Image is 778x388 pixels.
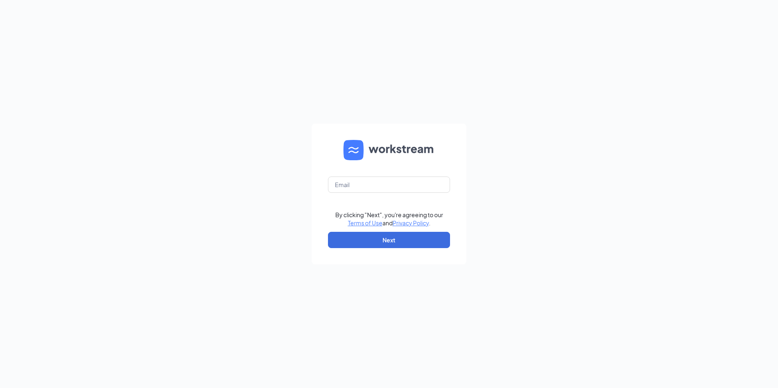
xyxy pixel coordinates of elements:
input: Email [328,177,450,193]
img: WS logo and Workstream text [343,140,435,160]
a: Terms of Use [348,219,382,227]
div: By clicking "Next", you're agreeing to our and . [335,211,443,227]
button: Next [328,232,450,248]
a: Privacy Policy [393,219,429,227]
